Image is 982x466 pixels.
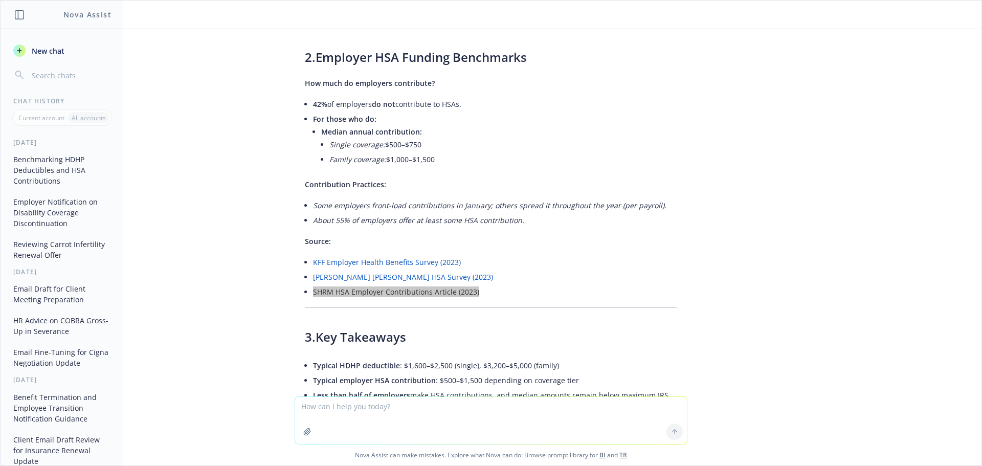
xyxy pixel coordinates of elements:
[316,328,406,345] span: Key Takeaways
[329,154,386,164] em: Family coverage:
[313,390,410,400] span: Less than half of employers
[313,257,461,267] a: KFF Employer Health Benefits Survey (2023)
[599,451,606,459] a: BI
[30,68,111,82] input: Search chats
[1,138,123,147] div: [DATE]
[9,151,115,189] button: Benchmarking HDHP Deductibles and HSA Contributions
[9,312,115,340] button: HR Advice on COBRA Gross-Up in Severance
[313,373,677,388] li: : $500–$1,500 depending on coverage tier
[9,280,115,308] button: Email Draft for Client Meeting Preparation
[305,328,677,346] h3: 3.
[313,215,524,225] em: About 55% of employers offer at least some HSA contribution.
[372,99,395,109] span: do not
[1,375,123,384] div: [DATE]
[313,272,493,282] a: [PERSON_NAME] [PERSON_NAME] HSA Survey (2023)
[63,9,111,20] h1: Nova Assist
[9,236,115,263] button: Reviewing Carrot Infertility Renewal Offer
[313,97,677,112] li: of employers contribute to HSAs.
[1,97,123,105] div: Chat History
[72,114,106,122] p: All accounts
[313,201,666,210] em: Some employers front-load contributions in January; others spread it throughout the year (per pay...
[329,140,385,149] em: Single coverage:
[329,137,677,152] li: $500–$750
[313,287,479,297] a: SHRM HSA Employer Contributions Article (2023)
[9,193,115,232] button: Employer Notification on Disability Coverage Discontinuation
[313,99,327,109] span: 42%
[321,127,422,137] span: Median annual contribution:
[313,114,376,124] span: For those who do:
[5,445,977,465] span: Nova Assist can make mistakes. Explore what Nova can do: Browse prompt library for and
[1,268,123,276] div: [DATE]
[313,358,677,373] li: : $1,600–$2,500 (single), $3,200–$5,000 (family)
[619,451,627,459] a: TR
[9,41,115,60] button: New chat
[305,49,677,66] h3: 2.
[305,236,331,246] span: Source:
[30,46,64,56] span: New chat
[329,152,677,167] li: $1,000–$1,500
[313,388,677,413] li: make HSA contributions, and median amounts remain below maximum IRS limits
[305,180,386,189] span: Contribution Practices:
[305,78,435,88] span: How much do employers contribute?
[18,114,64,122] p: Current account
[9,344,115,371] button: Email Fine-Tuning for Cigna Negotiation Update
[313,361,400,370] span: Typical HDHP deductible
[313,375,436,385] span: Typical employer HSA contribution
[9,389,115,427] button: Benefit Termination and Employee Transition Notification Guidance
[316,49,527,65] span: Employer HSA Funding Benchmarks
